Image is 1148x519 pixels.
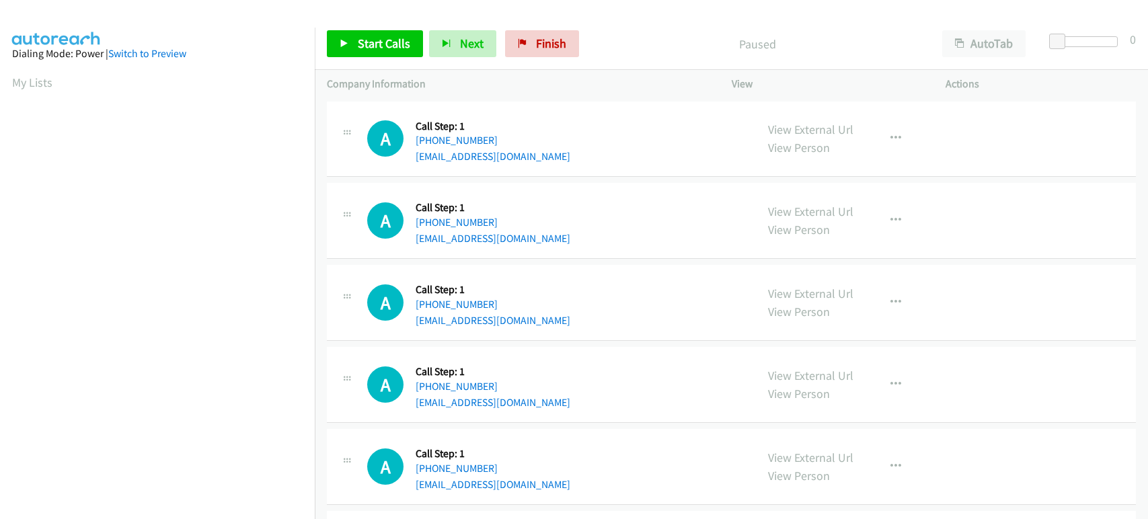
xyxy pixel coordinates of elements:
[416,298,498,311] a: [PHONE_NUMBER]
[367,202,404,239] div: The call is yet to be attempted
[416,120,570,133] h5: Call Step: 1
[768,204,853,219] a: View External Url
[768,122,853,137] a: View External Url
[1056,36,1118,47] div: Delay between calls (in seconds)
[768,222,830,237] a: View Person
[768,368,853,383] a: View External Url
[536,36,566,51] span: Finish
[367,120,404,157] h1: A
[416,478,570,491] a: [EMAIL_ADDRESS][DOMAIN_NAME]
[416,216,498,229] a: [PHONE_NUMBER]
[367,284,404,321] div: The call is yet to be attempted
[597,35,918,53] p: Paused
[768,140,830,155] a: View Person
[358,36,410,51] span: Start Calls
[416,314,570,327] a: [EMAIL_ADDRESS][DOMAIN_NAME]
[367,366,404,403] div: The call is yet to be attempted
[416,380,498,393] a: [PHONE_NUMBER]
[367,448,404,485] h1: A
[768,386,830,401] a: View Person
[416,201,570,214] h5: Call Step: 1
[429,30,496,57] button: Next
[416,150,570,163] a: [EMAIL_ADDRESS][DOMAIN_NAME]
[367,366,404,403] h1: A
[367,448,404,485] div: The call is yet to be attempted
[416,462,498,475] a: [PHONE_NUMBER]
[12,46,303,62] div: Dialing Mode: Power |
[942,30,1026,57] button: AutoTab
[108,47,186,60] a: Switch to Preview
[327,30,423,57] a: Start Calls
[367,284,404,321] h1: A
[327,76,707,92] p: Company Information
[505,30,579,57] a: Finish
[768,468,830,483] a: View Person
[460,36,484,51] span: Next
[768,286,853,301] a: View External Url
[768,304,830,319] a: View Person
[416,283,570,296] h5: Call Step: 1
[768,450,853,465] a: View External Url
[416,447,570,461] h5: Call Step: 1
[367,120,404,157] div: The call is yet to be attempted
[416,396,570,409] a: [EMAIL_ADDRESS][DOMAIN_NAME]
[12,75,52,90] a: My Lists
[946,76,1136,92] p: Actions
[732,76,922,92] p: View
[416,134,498,147] a: [PHONE_NUMBER]
[416,365,570,378] h5: Call Step: 1
[367,202,404,239] h1: A
[1130,30,1136,48] div: 0
[416,232,570,245] a: [EMAIL_ADDRESS][DOMAIN_NAME]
